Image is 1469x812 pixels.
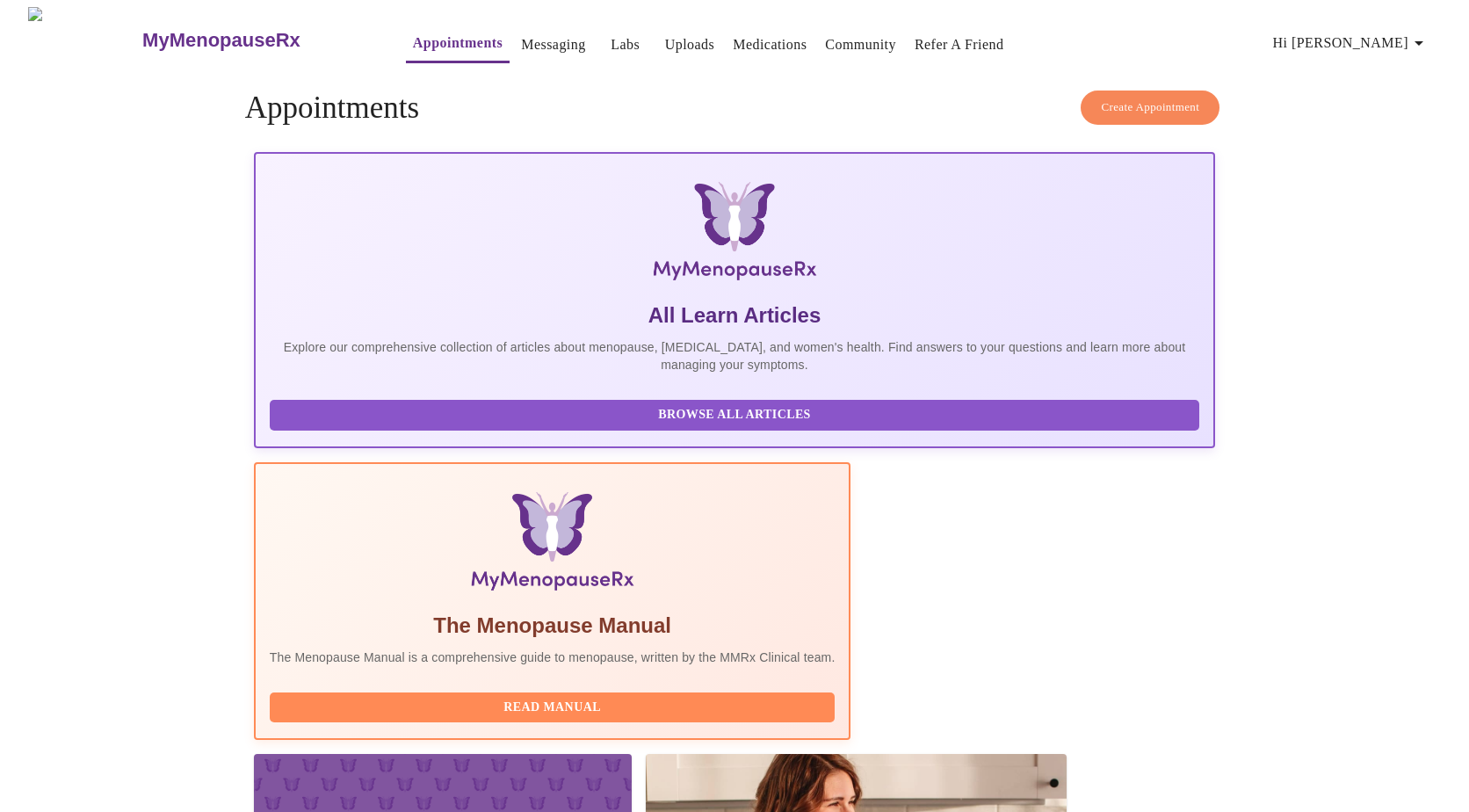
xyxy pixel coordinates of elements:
[270,338,1199,373] p: Explore our comprehensive collection of articles about menopause, [MEDICAL_DATA], and women's hea...
[733,33,807,57] a: Medications
[287,697,818,719] span: Read Manual
[142,29,300,52] h3: MyMenopauseRx
[1266,25,1436,61] button: Hi [PERSON_NAME]
[1081,91,1219,125] button: Create Appointment
[818,27,903,62] button: Community
[915,33,1004,57] a: Refer a Friend
[597,27,654,62] button: Labs
[287,404,1182,426] span: Browse All Articles
[825,33,896,57] a: Community
[414,182,1055,287] img: MyMenopauseRx Logo
[413,31,503,55] a: Appointments
[270,649,836,666] p: The Menopause Manual is a comprehensive guide to menopause, written by the MMRx Clinical team.
[521,33,585,57] a: Messaging
[665,33,715,57] a: Uploads
[1273,31,1429,55] span: Hi [PERSON_NAME]
[245,91,1224,126] h4: Appointments
[270,301,1199,330] h5: All Learn Articles
[270,692,836,723] button: Read Manual
[1101,98,1199,118] span: Create Appointment
[726,27,814,62] button: Medications
[270,612,836,640] h5: The Menopause Manual
[514,27,592,62] button: Messaging
[406,25,510,63] button: Appointments
[658,27,722,62] button: Uploads
[28,7,141,73] img: MyMenopauseRx Logo
[359,492,745,598] img: Menopause Manual
[141,10,371,71] a: MyMenopauseRx
[270,699,840,714] a: Read Manual
[611,33,640,57] a: Labs
[908,27,1011,62] button: Refer a Friend
[270,406,1204,421] a: Browse All Articles
[270,400,1199,431] button: Browse All Articles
